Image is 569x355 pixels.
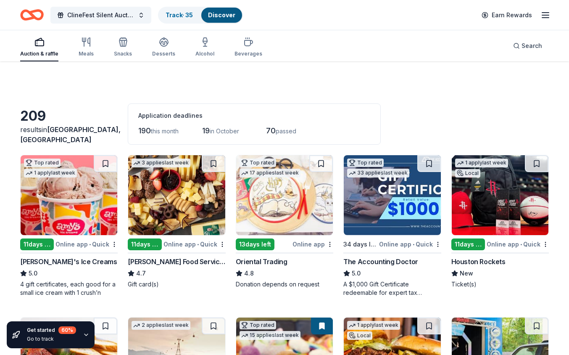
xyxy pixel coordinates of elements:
div: Get started [27,326,76,334]
div: 60 % [58,326,76,334]
span: New [460,268,473,278]
span: Search [522,41,542,51]
div: Beverages [234,50,262,57]
div: [PERSON_NAME]'s Ice Creams [20,257,117,267]
div: Top rated [347,159,384,167]
span: 4.8 [244,268,254,278]
button: Beverages [234,34,262,61]
a: Image for Oriental TradingTop rated17 applieslast week13days leftOnline appOriental Trading4.8Don... [236,155,333,289]
div: Top rated [24,159,61,167]
div: Go to track [27,336,76,342]
div: 209 [20,108,118,125]
div: 13 days left [236,238,274,250]
div: The Accounting Doctor [343,257,418,267]
div: 33 applies last week [347,169,409,177]
img: Image for Oriental Trading [236,155,333,235]
span: 190 [138,126,151,135]
span: 4.7 [136,268,146,278]
a: Home [20,5,44,25]
div: 17 applies last week [240,169,300,177]
div: 1 apply last week [455,159,508,167]
div: Houston Rockets [451,257,506,267]
div: Online app Quick [487,239,549,249]
button: Track· 35Discover [158,7,243,24]
div: Local [347,331,372,340]
span: ClineFest Silent Auction [67,10,134,20]
button: Meals [79,34,94,61]
div: 1 apply last week [24,169,77,177]
img: Image for The Accounting Doctor [344,155,440,235]
div: 11 days left [128,238,161,250]
a: Image for Houston Rockets1 applylast weekLocal11days leftOnline app•QuickHouston RocketsNewTicket(s) [451,155,549,289]
div: Top rated [240,321,276,329]
img: Image for Houston Rockets [452,155,548,235]
div: 11 days left [20,238,54,250]
div: A $1,000 Gift Certificate redeemable for expert tax preparation or tax resolution services—recipi... [343,280,441,297]
span: • [89,241,91,248]
img: Image for Amy's Ice Creams [21,155,117,235]
div: Donation depends on request [236,280,333,289]
button: Search [506,37,549,54]
span: passed [276,127,296,135]
div: Top rated [240,159,276,167]
div: 11 days left [451,238,485,250]
img: Image for Gordon Food Service Store [128,155,225,235]
button: Auction & raffle [20,34,58,61]
span: 19 [202,126,210,135]
a: Earn Rewards [477,8,537,23]
button: Alcohol [195,34,214,61]
div: 15 applies last week [240,331,300,340]
span: 5.0 [352,268,361,278]
div: Auction & raffle [20,50,58,57]
div: Desserts [152,50,175,57]
div: 34 days left [343,239,377,249]
div: results [20,125,118,145]
button: ClineFest Silent Auction [50,7,151,24]
div: Online app Quick [163,239,226,249]
a: Track· 35 [166,11,193,19]
span: this month [151,127,179,135]
div: Online app [292,239,333,249]
div: Gift card(s) [128,280,225,289]
div: 1 apply last week [347,321,400,330]
div: Online app Quick [379,239,441,249]
span: 70 [266,126,276,135]
button: Desserts [152,34,175,61]
div: Application deadlines [138,111,370,121]
a: Image for Gordon Food Service Store3 applieslast week11days leftOnline app•Quick[PERSON_NAME] Foo... [128,155,225,289]
span: • [520,241,522,248]
div: Online app Quick [55,239,118,249]
div: 2 applies last week [132,321,190,330]
span: 5.0 [29,268,37,278]
div: Alcohol [195,50,214,57]
span: in October [210,127,239,135]
div: [PERSON_NAME] Food Service Store [128,257,225,267]
div: 4 gift certificates, each good for a small ice cream with 1 crush’n [20,280,118,297]
div: Meals [79,50,94,57]
button: Snacks [114,34,132,61]
span: • [413,241,414,248]
div: Local [455,169,480,177]
a: Image for Amy's Ice CreamsTop rated1 applylast week11days leftOnline app•Quick[PERSON_NAME]'s Ice... [20,155,118,297]
span: in [20,125,121,144]
div: 3 applies last week [132,159,190,167]
a: Discover [208,11,235,19]
div: Snacks [114,50,132,57]
span: [GEOGRAPHIC_DATA], [GEOGRAPHIC_DATA] [20,125,121,144]
div: Oriental Trading [236,257,287,267]
a: Image for The Accounting DoctorTop rated33 applieslast week34 days leftOnline app•QuickThe Accoun... [343,155,441,297]
span: • [197,241,199,248]
div: Ticket(s) [451,280,549,289]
